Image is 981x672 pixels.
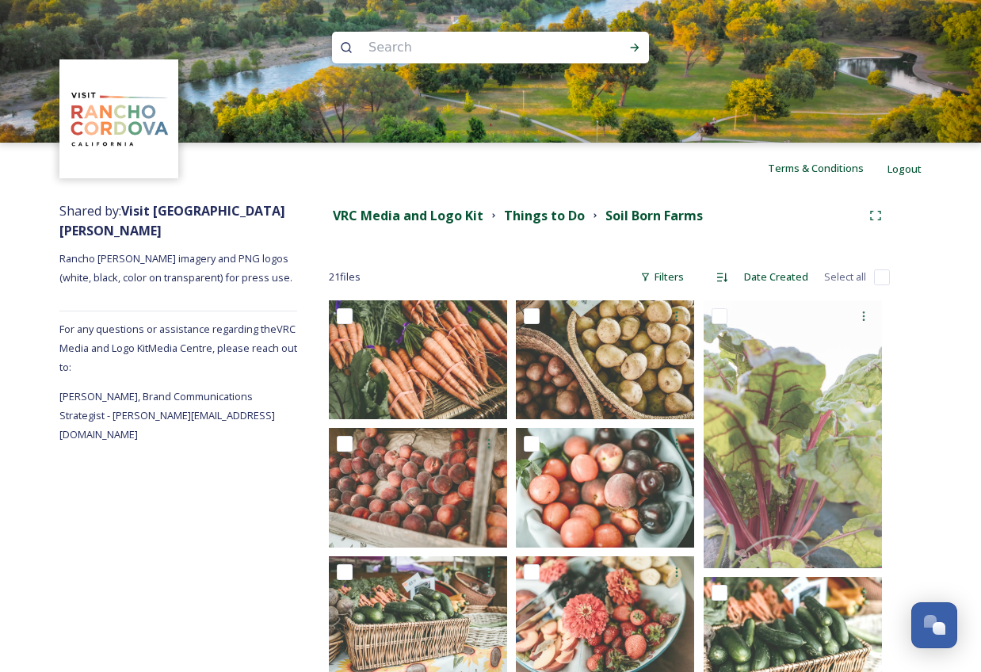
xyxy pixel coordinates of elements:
[736,262,816,292] div: Date Created
[768,161,864,175] span: Terms & Conditions
[632,262,692,292] div: Filters
[333,207,483,224] strong: VRC Media and Logo Kit
[59,389,275,441] span: [PERSON_NAME], Brand Communications Strategist - [PERSON_NAME][EMAIL_ADDRESS][DOMAIN_NAME]
[911,602,957,648] button: Open Chat
[887,162,922,176] span: Logout
[504,207,585,224] strong: Things to Do
[59,251,292,284] span: Rancho [PERSON_NAME] imagery and PNG logos (white, black, color on transparent) for press use.
[59,202,285,239] strong: Visit [GEOGRAPHIC_DATA][PERSON_NAME]
[516,428,694,547] img: DSC03853.jpg
[62,62,177,177] img: images.png
[704,300,882,568] img: 73-DSC00922.jpg
[605,207,703,224] strong: Soil Born Farms
[329,428,507,547] img: DSC03961.jpg
[329,300,507,419] img: DSC03960.jpg
[329,269,361,284] span: 21 file s
[824,269,866,284] span: Select all
[59,202,285,239] span: Shared by:
[59,322,297,374] span: For any questions or assistance regarding the VRC Media and Logo Kit Media Centre, please reach o...
[516,300,694,419] img: DSC03970.jpg
[361,30,578,65] input: Search
[768,158,887,178] a: Terms & Conditions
